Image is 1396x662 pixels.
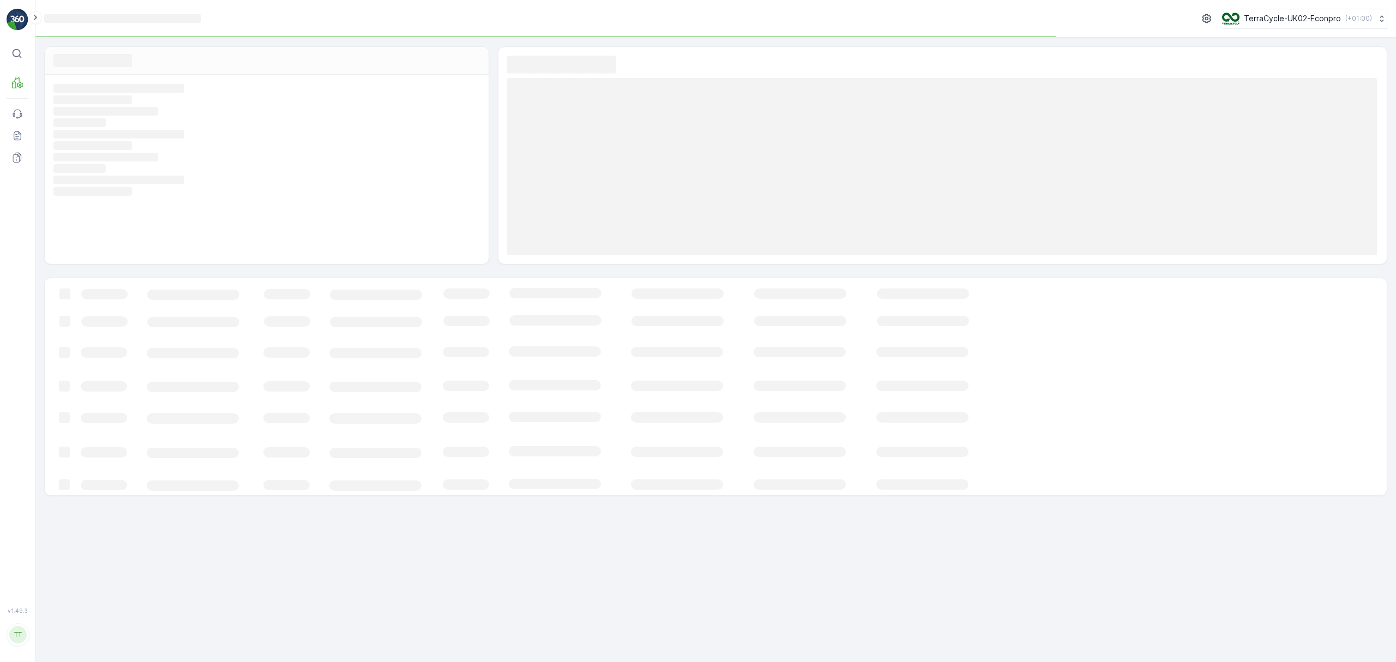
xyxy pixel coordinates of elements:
span: v 1.49.3 [7,607,28,614]
p: ( +01:00 ) [1345,14,1372,23]
p: TerraCycle-UK02-Econpro [1244,13,1341,24]
div: TT [9,626,27,643]
img: terracycle_logo_wKaHoWT.png [1222,13,1239,25]
button: TT [7,616,28,653]
img: logo [7,9,28,31]
button: TerraCycle-UK02-Econpro(+01:00) [1222,9,1387,28]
